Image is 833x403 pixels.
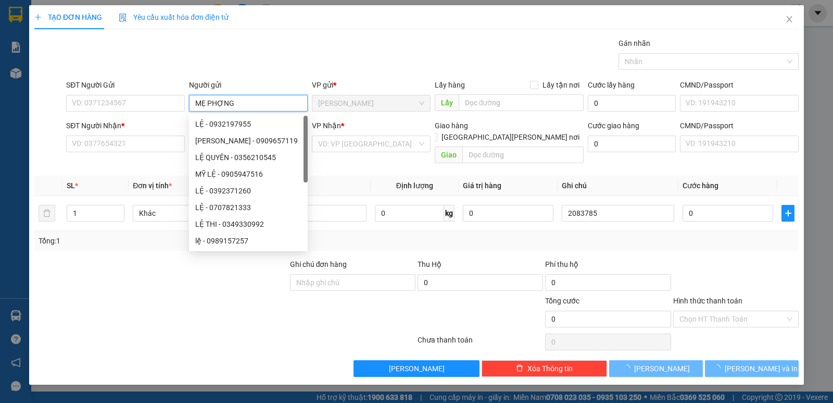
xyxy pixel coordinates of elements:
div: MỸ LỆ - 0905947516 [189,166,308,182]
div: Phí thu hộ [545,259,671,274]
span: delete [516,364,523,373]
div: SĐT Người Nhận [66,120,185,131]
span: [PERSON_NAME] và In [725,363,798,374]
span: Yêu cầu xuất hóa đơn điện tử [119,13,229,21]
span: Giao [435,146,462,163]
div: LỆ THI - 0349330992 [195,218,301,230]
button: [PERSON_NAME] [354,360,479,377]
div: LỆ THANH - 0909657119 [189,132,308,149]
input: Cước lấy hàng [588,95,676,112]
div: CMND/Passport [680,79,799,91]
span: Lấy [435,94,459,111]
input: Ghi chú đơn hàng [290,274,415,291]
span: [PERSON_NAME] [634,363,690,374]
span: Khác [139,205,239,221]
span: loading [713,364,725,372]
img: icon [119,14,127,22]
label: Hình thức thanh toán [673,297,742,305]
div: LỆ THI - 0349330992 [189,216,308,233]
div: [PERSON_NAME] - 0909657119 [195,135,301,146]
button: Close [775,5,804,34]
span: Định lượng [396,181,433,190]
button: deleteXóa Thông tin [482,360,607,377]
span: Tổng cước [545,297,579,305]
span: VP Nhận [312,121,341,130]
div: LỆ QUYÊN - 0356210545 [195,152,301,163]
div: VP gửi [312,79,431,91]
div: Tổng: 1 [39,235,322,247]
span: Đơn vị tính [133,181,172,190]
div: Chưa thanh toán [416,334,544,352]
span: Giao hàng [435,121,468,130]
span: ĐL DUY [318,95,424,111]
input: VD: Bàn, Ghế [254,205,367,222]
label: Cước giao hàng [588,121,639,130]
input: 0 [463,205,553,222]
span: close [785,15,793,23]
div: lệ - 0989157257 [189,233,308,249]
label: Gán nhãn [619,39,650,47]
input: Cước giao hàng [588,136,676,152]
span: TẠO ĐƠN HÀNG [34,13,102,21]
button: [PERSON_NAME] [609,360,703,377]
span: plus [34,14,42,21]
span: plus [782,209,794,217]
label: Ghi chú đơn hàng [290,260,347,268]
div: LỆ - 0707821333 [195,202,301,213]
div: CMND/Passport [680,120,799,131]
span: Lấy hàng [435,81,465,89]
div: Người gửi [189,79,308,91]
input: Dọc đường [462,146,584,163]
div: LỆ - 0392371260 [189,182,308,199]
button: delete [39,205,55,222]
span: Xóa Thông tin [527,363,573,374]
span: Lấy tận nơi [538,79,584,91]
div: LỆ QUYÊN - 0356210545 [189,149,308,166]
span: Thu Hộ [418,260,441,268]
span: kg [444,205,455,222]
div: SĐT Người Gửi [66,79,185,91]
button: plus [781,205,794,222]
div: LỆ - 0392371260 [195,185,301,197]
span: [GEOGRAPHIC_DATA][PERSON_NAME] nơi [437,131,584,143]
div: MỸ LỆ - 0905947516 [195,168,301,180]
span: Cước hàng [683,181,718,190]
input: Dọc đường [459,94,584,111]
div: LỆ - 0932197955 [189,116,308,132]
div: LỆ - 0932197955 [195,118,301,130]
span: SL [67,181,75,190]
label: Cước lấy hàng [588,81,635,89]
span: [PERSON_NAME] [389,363,445,374]
span: Giá trị hàng [463,181,501,190]
div: LỆ - 0707821333 [189,199,308,216]
th: Ghi chú [558,176,678,196]
input: Ghi Chú [562,205,674,222]
span: loading [623,364,634,372]
button: [PERSON_NAME] và In [705,360,799,377]
div: lệ - 0989157257 [195,235,301,247]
